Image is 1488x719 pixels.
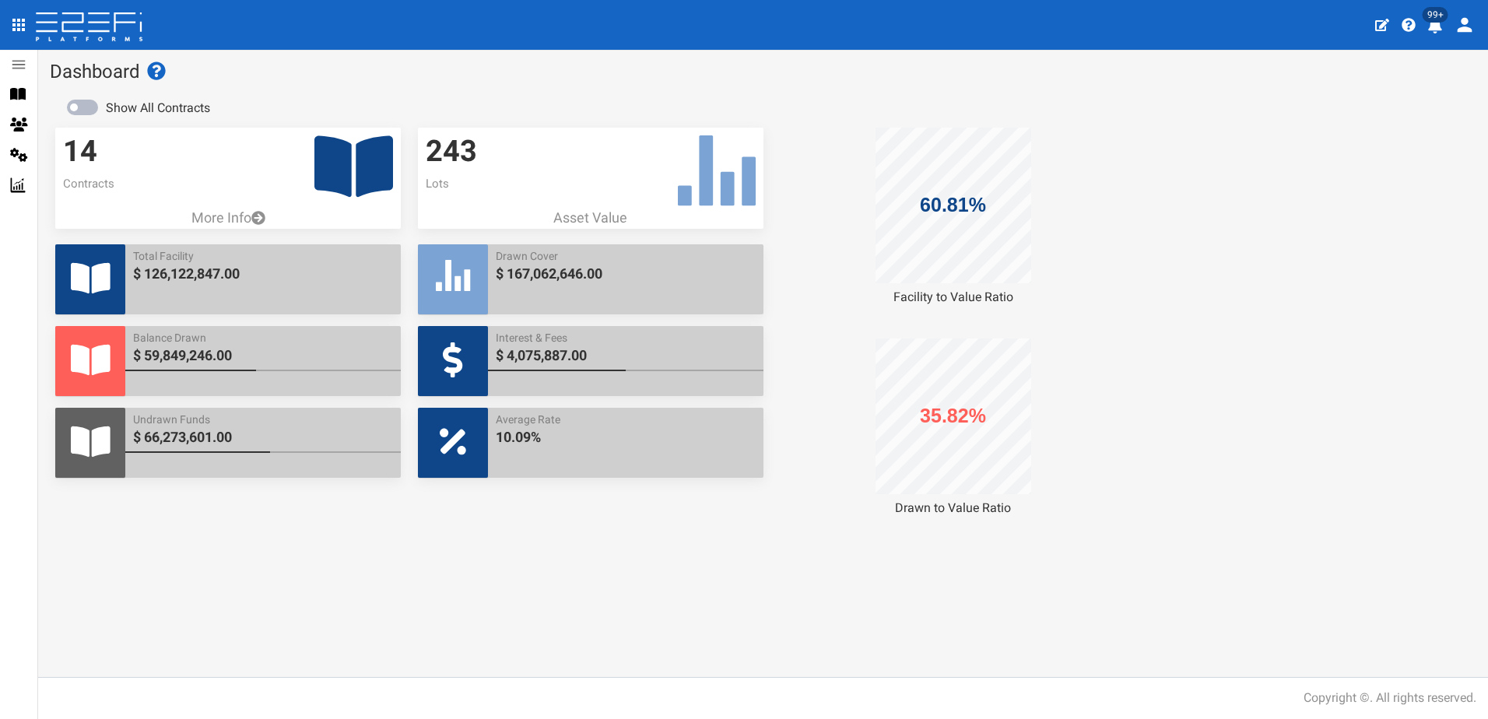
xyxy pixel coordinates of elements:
[1304,689,1476,707] div: Copyright ©. All rights reserved.
[496,412,756,427] span: Average Rate
[133,412,393,427] span: Undrawn Funds
[55,208,401,228] a: More Info
[496,345,756,366] span: $ 4,075,887.00
[106,100,210,117] label: Show All Contracts
[781,500,1126,517] div: Drawn to Value Ratio
[63,176,393,192] p: Contracts
[133,427,393,447] span: $ 66,273,601.00
[496,330,756,345] span: Interest & Fees
[133,264,393,284] span: $ 126,122,847.00
[781,289,1126,307] div: Facility to Value Ratio
[133,248,393,264] span: Total Facility
[496,427,756,447] span: 10.09%
[496,264,756,284] span: $ 167,062,646.00
[496,248,756,264] span: Drawn Cover
[426,135,756,168] h3: 243
[133,330,393,345] span: Balance Drawn
[418,208,763,228] p: Asset Value
[50,61,1476,82] h1: Dashboard
[426,176,756,192] p: Lots
[133,345,393,366] span: $ 59,849,246.00
[63,135,393,168] h3: 14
